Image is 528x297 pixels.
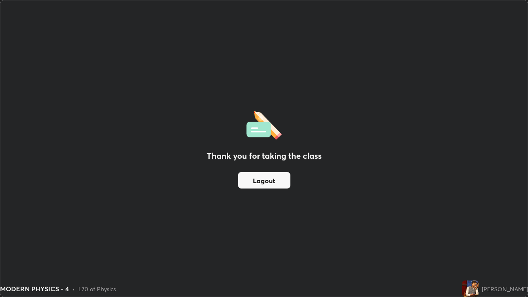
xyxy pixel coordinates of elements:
div: • [72,285,75,293]
h2: Thank you for taking the class [207,150,322,162]
div: [PERSON_NAME] [482,285,528,293]
button: Logout [238,172,290,189]
div: L70 of Physics [78,285,116,293]
img: offlineFeedback.1438e8b3.svg [246,108,282,140]
img: f927825f111f48af9dbf922a2957019a.jpg [462,280,478,297]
